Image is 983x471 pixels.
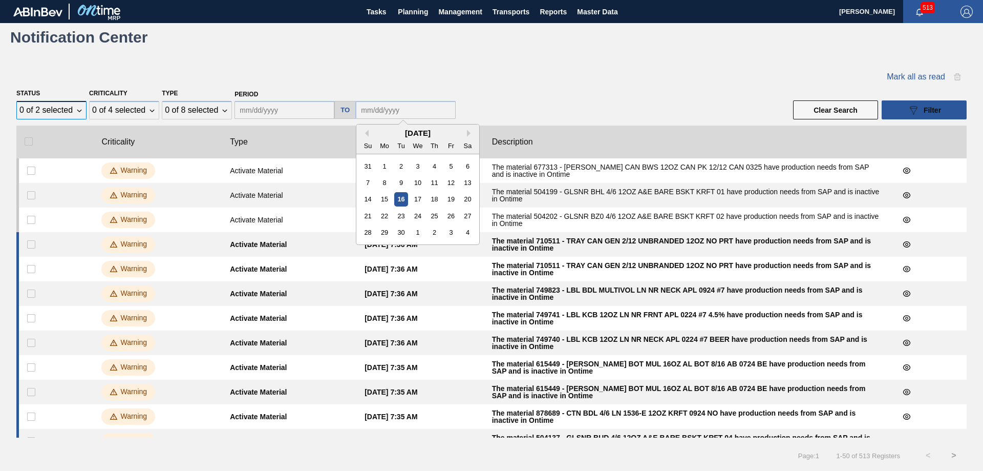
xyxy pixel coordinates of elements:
[394,192,408,206] div: Choose Tuesday, September 16th, 2025
[356,380,484,404] clb-table-tbody-cell: [DATE] 7:35 AM
[492,188,882,202] div: The material 504199 - GLSNR BHL 4/6 12OZ A&E BARE BSKT KRFT 01 have production needs from SAP and...
[10,31,192,43] h1: Notification Center
[394,209,408,223] div: Choose Tuesday, September 23rd, 2025
[444,209,458,223] div: Choose Friday, September 26th, 2025
[222,183,356,208] clb-table-tbody-cell: Activate Material
[428,209,441,223] div: Choose Thursday, September 25th, 2025
[222,306,356,331] clb-table-tbody-cell: Activate Material
[356,331,484,355] clb-table-tbody-cell: [DATE] 7:36 AM
[960,6,973,18] img: Logout
[428,192,441,206] div: Choose Thursday, September 18th, 2025
[394,139,408,153] div: Tu
[915,443,941,468] button: <
[222,429,356,454] clb-table-tbody-cell: Activate Material
[378,192,392,206] div: Choose Monday, September 15th, 2025
[461,192,475,206] div: Choose Saturday, September 20th, 2025
[921,2,935,13] span: 513
[428,176,441,190] div: Choose Thursday, September 11th, 2025
[361,192,375,206] div: Choose Sunday, September 14th, 2025
[361,139,375,153] div: Su
[428,159,441,173] div: Choose Thursday, September 4th, 2025
[887,72,945,81] span: Mark all as read
[798,452,819,460] span: Page : 1
[222,208,356,232] clb-table-tbody-cell: Activate Material
[577,6,617,18] span: Master Data
[398,6,428,18] span: Planning
[492,262,882,276] div: The material 710511 - TRAY CAN GEN 2/12 UNBRANDED 12OZ NO PRT have production needs from SAP and ...
[903,5,936,19] button: Notifications
[361,176,375,190] div: Choose Sunday, September 7th, 2025
[222,404,356,429] clb-table-tbody-cell: Activate Material
[230,136,248,148] clb-text: Type
[378,159,392,173] div: Choose Monday, September 1st, 2025
[461,139,475,153] div: Sa
[461,176,475,190] div: Choose Saturday, September 13th, 2025
[13,7,62,16] img: TNhmsLtSVTkK8tSr43FrP2fwEKptu5GPRR3wAAAABJRU5ErkJggg==
[16,101,87,119] div: Status
[461,159,475,173] div: Choose Saturday, September 6th, 2025
[444,226,458,239] div: Choose Friday, October 3rd, 2025
[222,257,356,281] clb-table-tbody-cell: Activate Material
[492,286,882,301] div: The material 749823 - LBL BDL MULTIVOL LN NR NECK APL 0924 #7 have production needs from SAP and ...
[356,404,484,429] clb-table-tbody-cell: [DATE] 7:35 AM
[444,139,458,153] div: Fr
[16,90,40,97] label: Status
[492,385,882,399] div: The material 615449 - [PERSON_NAME] BOT MUL 16OZ AL BOT 8/16 AB 0724 BE have production needs fro...
[540,6,567,18] span: Reports
[492,360,882,375] div: The material 615449 - [PERSON_NAME] BOT MUL 16OZ AL BOT 8/16 AB 0724 BE have production needs fro...
[467,130,474,137] button: Next Month
[394,176,408,190] div: Choose Tuesday, September 9th, 2025
[356,257,484,281] clb-table-tbody-cell: [DATE] 7:36 AM
[411,192,425,206] div: Choose Wednesday, September 17th, 2025
[356,101,456,119] input: mm/dd/yyyy
[165,106,218,115] div: 0 of 8 selected
[378,226,392,239] div: Choose Monday, September 29th, 2025
[162,101,232,119] div: Type
[438,6,482,18] span: Management
[461,226,475,239] div: Choose Saturday, October 4th, 2025
[356,129,479,137] div: [DATE]
[492,136,533,148] clb-text: Description
[222,158,356,183] clb-table-tbody-cell: Activate Material
[340,106,350,114] h5: to
[461,209,475,223] div: Choose Saturday, September 27th, 2025
[378,139,392,153] div: Mo
[835,452,900,460] span: 1 - 50 of 513 Registers
[361,159,375,173] div: Choose Sunday, August 31st, 2025
[356,355,484,380] clb-table-tbody-cell: [DATE] 7:35 AM
[941,443,967,468] button: >
[19,106,73,115] div: 0 of 2 selected
[101,136,135,148] clb-text: Criticality
[361,209,375,223] div: Choose Sunday, September 21st, 2025
[394,159,408,173] div: Choose Tuesday, September 2nd, 2025
[492,163,882,178] div: The material 677313 - [PERSON_NAME] CAN BWS 12OZ CAN PK 12/12 CAN 0325 have production needs from...
[444,192,458,206] div: Choose Friday, September 19th, 2025
[162,90,178,97] label: Type
[356,429,484,454] clb-table-tbody-cell: [DATE] 7:35 AM
[222,331,356,355] clb-table-tbody-cell: Activate Material
[492,311,882,325] div: The material 749741 - LBL KCB 12OZ LN NR FRNT APL 0224 #7 4.5% have production needs from SAP and...
[222,281,356,306] clb-table-tbody-cell: Activate Material
[428,139,441,153] div: Th
[222,232,356,257] clb-table-tbody-cell: Activate Material
[492,434,882,448] div: The material 504137 - GLSNR BUD 4/6 12OZ A&E BARE BSKT KRFT 04 have production needs from SAP and...
[222,380,356,404] clb-table-tbody-cell: Activate Material
[411,159,425,173] div: Choose Wednesday, September 3rd, 2025
[882,100,967,119] button: Filter
[378,176,392,190] div: Choose Monday, September 8th, 2025
[356,306,484,331] clb-table-tbody-cell: [DATE] 7:36 AM
[444,159,458,173] div: Choose Friday, September 5th, 2025
[444,176,458,190] div: Choose Friday, September 12th, 2025
[411,139,425,153] div: We
[222,355,356,380] clb-table-tbody-cell: Activate Material
[360,158,476,241] div: month 2025-09
[428,226,441,239] div: Choose Thursday, October 2nd, 2025
[411,176,425,190] div: Choose Wednesday, September 10th, 2025
[492,213,882,227] div: The material 504202 - GLSNR BZ0 4/6 12OZ A&E BARE BSKT KRFT 02 have production needs from SAP and...
[492,336,882,350] div: The material 749740 - LBL KCB 12OZ LN NR NECK APL 0224 #7 BEER have production needs from SAP and...
[92,106,145,115] div: 0 of 4 selected
[365,6,388,18] span: Tasks
[234,91,258,98] span: Period
[411,226,425,239] div: Choose Wednesday, October 1st, 2025
[378,209,392,223] div: Choose Monday, September 22nd, 2025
